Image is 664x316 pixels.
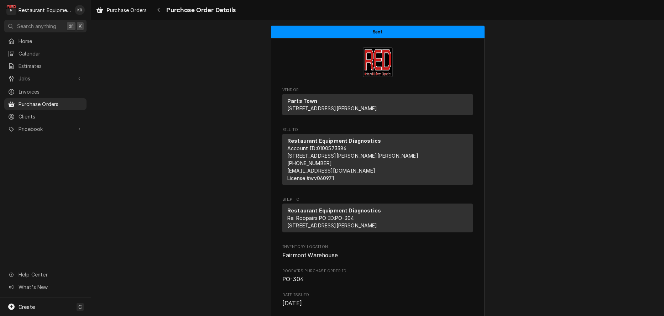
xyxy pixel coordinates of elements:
div: Inventory Location [282,244,473,259]
a: Go to What's New [4,281,87,293]
a: Invoices [4,86,87,98]
span: K [79,22,82,30]
div: Ship To [282,204,473,232]
span: Roopairs Purchase Order ID [282,275,473,284]
a: Clients [4,111,87,122]
strong: Restaurant Equipment Diagnostics [287,207,381,214]
div: Kelli Robinette's Avatar [75,5,85,15]
span: Purchase Order Details [164,5,236,15]
a: Purchase Orders [4,98,87,110]
div: Vendor [282,94,473,118]
div: KR [75,5,85,15]
div: Purchase Order Ship To [282,197,473,236]
strong: Restaurant Equipment Diagnostics [287,138,381,144]
span: Estimates [19,62,83,70]
span: Purchase Orders [19,100,83,108]
a: Go to Pricebook [4,123,87,135]
div: R [6,5,16,15]
button: Navigate back [153,4,164,16]
div: Vendor [282,94,473,115]
span: ⌘ [69,22,74,30]
span: License # wv060971 [287,175,334,181]
span: Pricebook [19,125,72,133]
span: Ship To [282,197,473,202]
span: Jobs [19,75,72,82]
a: Go to Help Center [4,269,87,280]
span: What's New [19,283,82,291]
a: Calendar [4,48,87,59]
a: Estimates [4,60,87,72]
div: Date Issued [282,292,473,307]
a: [PHONE_NUMBER] [287,160,332,166]
strong: Parts Town [287,98,318,104]
span: Clients [19,113,83,120]
button: Search anything⌘K [4,20,87,32]
span: Sent [373,30,382,34]
a: Go to Jobs [4,73,87,84]
div: Restaurant Equipment Diagnostics's Avatar [6,5,16,15]
span: Re: Roopairs PO ID: PO-304 [287,215,354,221]
div: Purchase Order Bill To [282,127,473,188]
span: Invoices [19,88,83,95]
a: [EMAIL_ADDRESS][DOMAIN_NAME] [287,168,375,174]
span: [STREET_ADDRESS][PERSON_NAME] [287,222,377,228]
div: Restaurant Equipment Diagnostics [19,6,71,14]
span: Create [19,304,35,310]
span: Inventory Location [282,251,473,260]
span: Date Issued [282,292,473,298]
span: Vendor [282,87,473,93]
span: Inventory Location [282,244,473,250]
span: Account ID: 0100573386 [287,145,346,151]
div: Bill To [282,134,473,185]
span: Fairmont Warehouse [282,252,338,259]
a: Home [4,35,87,47]
div: Roopairs Purchase Order ID [282,268,473,284]
span: [STREET_ADDRESS][PERSON_NAME][PERSON_NAME] [287,153,418,159]
span: Help Center [19,271,82,278]
span: Purchase Orders [107,6,147,14]
div: Purchase Order Vendor [282,87,473,118]
span: Search anything [17,22,56,30]
span: Roopairs Purchase Order ID [282,268,473,274]
span: Home [19,37,83,45]
span: Bill To [282,127,473,133]
div: Ship To [282,204,473,235]
span: Calendar [19,50,83,57]
span: Date Issued [282,299,473,308]
a: Purchase Orders [93,4,150,16]
span: C [78,303,82,311]
div: Bill To [282,134,473,188]
span: [DATE] [282,300,302,307]
span: PO-304 [282,276,304,283]
span: [STREET_ADDRESS][PERSON_NAME] [287,105,377,111]
img: Logo [363,47,393,77]
div: Status [271,26,485,38]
